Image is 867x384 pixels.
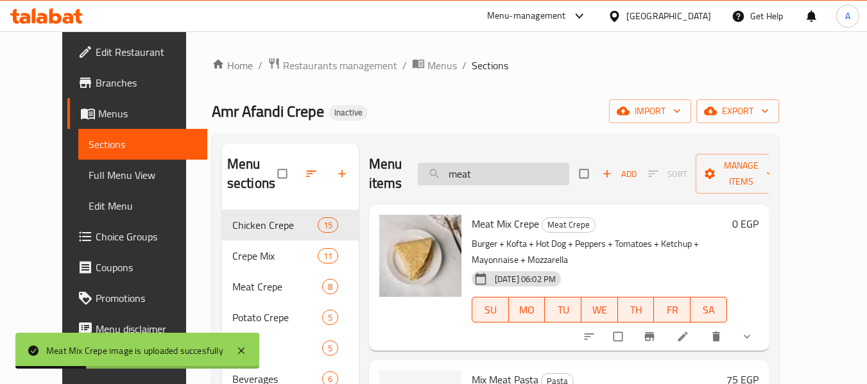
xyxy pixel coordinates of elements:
span: Promotions [96,290,197,306]
span: Menus [98,106,197,121]
span: FR [659,301,685,319]
div: items [318,248,338,263]
span: Select section [572,162,599,186]
button: TU [545,297,581,322]
a: Edit Restaurant [67,37,207,67]
button: Branch-specific-item [635,322,666,351]
nav: breadcrumb [212,57,779,74]
span: import [619,103,681,119]
button: TH [618,297,655,322]
span: Sections [472,58,508,73]
span: Full Menu View [89,167,197,183]
span: Pasta [232,340,322,356]
span: Menu disclaimer [96,321,197,337]
button: WE [581,297,618,322]
span: Branches [96,75,197,90]
div: Potato Crepe5 [222,302,359,333]
button: FR [654,297,691,322]
button: SA [691,297,727,322]
span: Restaurants management [283,58,397,73]
a: Menu disclaimer [67,313,207,344]
li: / [462,58,467,73]
h6: 0 EGP [732,215,759,233]
img: Meat Mix Crepe [379,215,461,297]
li: / [258,58,262,73]
span: Add [602,167,637,181]
span: SU [477,301,504,319]
div: items [322,340,338,356]
a: Edit menu item [676,330,692,343]
li: / [402,58,407,73]
div: Pasta5 [222,333,359,363]
span: Meat Mix Crepe [472,214,539,233]
button: MO [509,297,545,322]
span: Crepe Mix [232,248,318,263]
span: Inactive [329,107,368,118]
button: Add [599,164,640,184]
button: sort-choices [575,322,606,351]
button: import [609,99,691,123]
a: Edit Menu [78,190,207,221]
span: Potato Crepe [232,310,322,325]
a: Promotions [67,283,207,313]
span: Edit Menu [89,198,197,213]
span: Edit Restaurant [96,44,197,60]
p: Burger + Kofta + Hot Dog + Peppers + Tomatoes + Ketchup + Mayonnaise + Mozzarella [472,236,727,268]
span: A [845,9,850,23]
span: Sort sections [297,160,328,188]
div: items [318,217,338,233]
a: Home [212,58,253,73]
span: Chicken Crepe [232,217,318,233]
button: delete [702,322,733,351]
div: Menu-management [487,8,566,24]
span: Select to update [606,324,633,349]
a: Coupons [67,252,207,283]
span: 5 [323,312,338,324]
span: Manage items [706,158,777,190]
span: Select all sections [270,162,297,186]
a: Menus [412,57,457,74]
span: Meat Crepe [232,279,322,294]
input: search [418,163,569,185]
span: WE [587,301,613,319]
span: 5 [323,342,338,355]
span: Add item [599,164,640,184]
button: show more [733,322,764,351]
a: Menus [67,98,207,129]
div: Inactive [329,105,368,121]
div: items [322,279,338,294]
span: MO [514,301,540,319]
svg: Show Choices [741,330,753,343]
span: Sections [89,137,197,152]
span: TH [623,301,649,319]
button: Manage items [696,154,787,194]
span: 8 [323,281,338,293]
a: Sections [78,129,207,160]
div: Chicken Crepe15 [222,210,359,240]
span: Choice Groups [96,229,197,244]
a: Restaurants management [268,57,397,74]
button: Add section [328,160,359,188]
a: Choice Groups [67,221,207,252]
a: Branches [67,67,207,98]
span: 15 [318,219,338,231]
span: export [707,103,769,119]
span: 11 [318,250,338,262]
span: [DATE] 06:02 PM [490,273,561,285]
div: Meat Crepe8 [222,271,359,302]
h2: Menu items [369,154,402,193]
span: Select section first [640,164,696,184]
button: export [696,99,779,123]
button: SU [472,297,509,322]
div: Meat Crepe [542,217,596,233]
span: Meat Crepe [542,217,595,232]
div: items [322,310,338,325]
span: TU [550,301,576,319]
h2: Menu sections [227,154,278,193]
div: [GEOGRAPHIC_DATA] [626,9,711,23]
div: Crepe Mix11 [222,240,359,271]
